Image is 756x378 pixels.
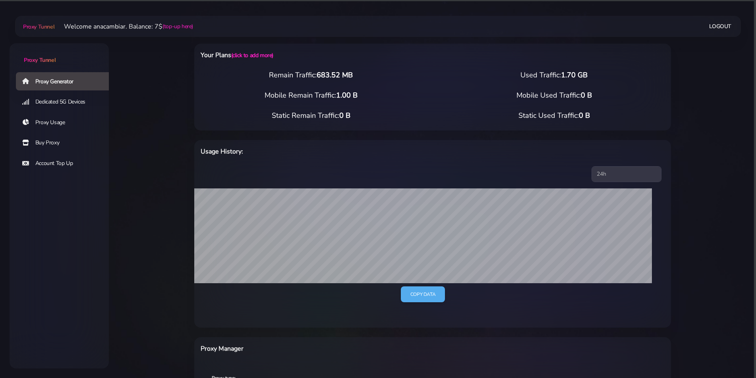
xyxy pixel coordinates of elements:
[201,50,467,60] h6: Your Plans
[231,52,273,59] a: (click to add more)
[16,93,115,111] a: Dedicated 5G Devices
[189,110,433,121] div: Static Remain Traffic:
[16,154,115,173] a: Account Top Up
[401,286,445,303] a: Copy data
[201,343,467,354] h6: Proxy Manager
[561,70,588,80] span: 1.70 GB
[709,19,731,34] a: Logout
[317,70,353,80] span: 683.52 MB
[433,110,676,121] div: Static Used Traffic:
[189,90,433,101] div: Mobile Remain Traffic:
[336,90,358,100] span: 1.00 B
[16,72,115,90] a: Proxy Generator
[433,90,676,101] div: Mobile Used Traffic:
[162,22,193,31] a: (top-up here)
[201,146,467,157] h6: Usage History:
[10,43,109,64] a: Proxy Tunnel
[339,111,350,120] span: 0 B
[189,70,433,81] div: Remain Traffic:
[24,56,56,64] span: Proxy Tunnel
[717,340,746,368] iframe: Webchat Widget
[21,20,54,33] a: Proxy Tunnel
[579,111,590,120] span: 0 B
[54,22,193,31] li: Welcome anacambiar. Balance: 7$
[433,70,676,81] div: Used Traffic:
[23,23,54,31] span: Proxy Tunnel
[16,113,115,132] a: Proxy Usage
[16,134,115,152] a: Buy Proxy
[581,90,592,100] span: 0 B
